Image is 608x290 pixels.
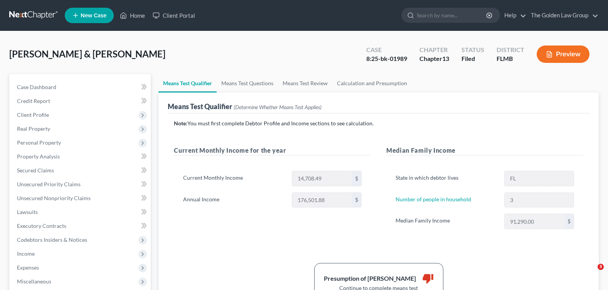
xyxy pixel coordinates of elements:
a: Home [116,8,149,22]
label: Annual Income [179,192,288,208]
a: Client Portal [149,8,199,22]
iframe: Intercom live chat [582,264,600,282]
div: $ [352,171,361,186]
a: Credit Report [11,94,151,108]
span: Property Analysis [17,153,60,160]
input: 0.00 [292,171,352,186]
span: Client Profile [17,111,49,118]
a: The Golden Law Group [527,8,598,22]
span: Expenses [17,264,39,271]
h5: Current Monthly Income for the year [174,146,371,155]
input: -- [505,193,574,207]
span: Executory Contracts [17,223,66,229]
label: State in which debtor lives [392,171,500,186]
a: Means Test Review [278,74,332,93]
div: Case [366,46,407,54]
div: Presumption of [PERSON_NAME] [324,274,416,283]
a: Secured Claims [11,164,151,177]
a: Calculation and Presumption [332,74,412,93]
span: Secured Claims [17,167,54,174]
span: 13 [442,55,449,62]
a: Number of people in household [396,196,471,202]
span: Unsecured Nonpriority Claims [17,195,91,201]
span: Personal Property [17,139,61,146]
span: Case Dashboard [17,84,56,90]
i: thumb_down [422,273,434,284]
input: State [505,171,574,186]
span: Income [17,250,35,257]
span: 3 [598,264,604,270]
div: Status [461,46,484,54]
div: $ [352,193,361,207]
div: District [497,46,524,54]
div: Filed [461,54,484,63]
span: Lawsuits [17,209,38,215]
span: Miscellaneous [17,278,51,285]
span: Real Property [17,125,50,132]
a: Unsecured Priority Claims [11,177,151,191]
span: Codebtors Insiders & Notices [17,236,87,243]
span: Credit Report [17,98,50,104]
strong: Note: [174,120,187,126]
a: Case Dashboard [11,80,151,94]
span: [PERSON_NAME] & [PERSON_NAME] [9,48,165,59]
p: You must first complete Debtor Profile and Income sections to see calculation. [174,120,583,127]
a: Property Analysis [11,150,151,164]
a: Executory Contracts [11,219,151,233]
label: Median Family Income [392,214,500,229]
input: Search by name... [417,8,487,22]
input: 0.00 [505,214,564,229]
div: Means Test Qualifier [168,102,322,111]
h5: Median Family Income [386,146,583,155]
a: Means Test Questions [217,74,278,93]
div: FLMB [497,54,524,63]
button: Preview [537,46,589,63]
input: 0.00 [292,193,352,207]
a: Lawsuits [11,205,151,219]
div: Chapter [419,46,449,54]
span: New Case [81,13,106,19]
div: 8:25-bk-01989 [366,54,407,63]
span: Unsecured Priority Claims [17,181,81,187]
span: (Determine Whether Means Test Applies) [234,104,322,110]
a: Unsecured Nonpriority Claims [11,191,151,205]
a: Help [500,8,526,22]
div: Chapter [419,54,449,63]
a: Means Test Qualifier [158,74,217,93]
label: Current Monthly Income [179,171,288,186]
div: $ [564,214,574,229]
